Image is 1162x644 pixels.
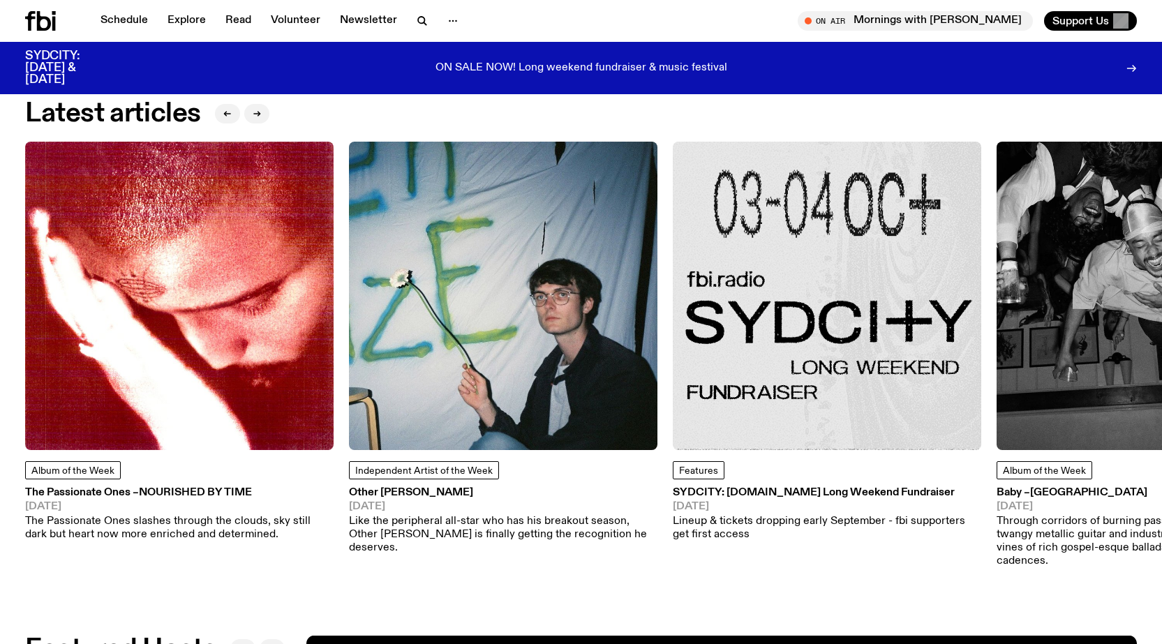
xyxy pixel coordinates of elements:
a: Newsletter [332,11,405,31]
img: Black text on gray background. Reading top to bottom: 03-04 OCT. fbi.radio SYDCITY LONG WEEKEND F... [673,142,981,450]
button: Support Us [1044,11,1137,31]
span: [GEOGRAPHIC_DATA] [1030,487,1147,498]
span: Nourished By Time [139,487,252,498]
h3: SYDCITY: [DOMAIN_NAME] Long Weekend Fundraiser [673,488,981,498]
a: Volunteer [262,11,329,31]
span: [DATE] [673,502,981,512]
h3: The Passionate Ones – [25,488,334,498]
a: Schedule [92,11,156,31]
a: Album of the Week [997,461,1092,479]
a: Album of the Week [25,461,121,479]
a: Independent Artist of the Week [349,461,499,479]
span: Album of the Week [1003,466,1086,476]
a: The Passionate Ones –Nourished By Time[DATE]The Passionate Ones slashes through the clouds, sky s... [25,488,334,541]
h3: SYDCITY: [DATE] & [DATE] [25,50,114,86]
span: Support Us [1052,15,1109,27]
button: On AirMornings with [PERSON_NAME] [798,11,1033,31]
span: Independent Artist of the Week [355,466,493,476]
span: [DATE] [25,502,334,512]
span: [DATE] [349,502,657,512]
a: Explore [159,11,214,31]
p: The Passionate Ones slashes through the clouds, sky still dark but heart now more enriched and de... [25,515,334,541]
a: SYDCITY: [DOMAIN_NAME] Long Weekend Fundraiser[DATE]Lineup & tickets dropping early September - f... [673,488,981,541]
a: Other [PERSON_NAME][DATE]Like the peripheral all-star who has his breakout season, Other [PERSON_... [349,488,657,555]
span: Album of the Week [31,466,114,476]
p: Lineup & tickets dropping early September - fbi supporters get first access [673,515,981,541]
a: Features [673,461,724,479]
p: ON SALE NOW! Long weekend fundraiser & music festival [435,62,727,75]
p: Like the peripheral all-star who has his breakout season, Other [PERSON_NAME] is finally getting ... [349,515,657,555]
img: A grainy sepia red closeup of Nourished By Time's face. He is looking down, a very overexposed ha... [25,142,334,450]
span: Features [679,466,718,476]
h3: Other [PERSON_NAME] [349,488,657,498]
img: Other Joe sits to the right of frame, eyes acast, holding a flower with a long stem. He is sittin... [349,142,657,450]
h2: Latest articles [25,101,201,126]
a: Read [217,11,260,31]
